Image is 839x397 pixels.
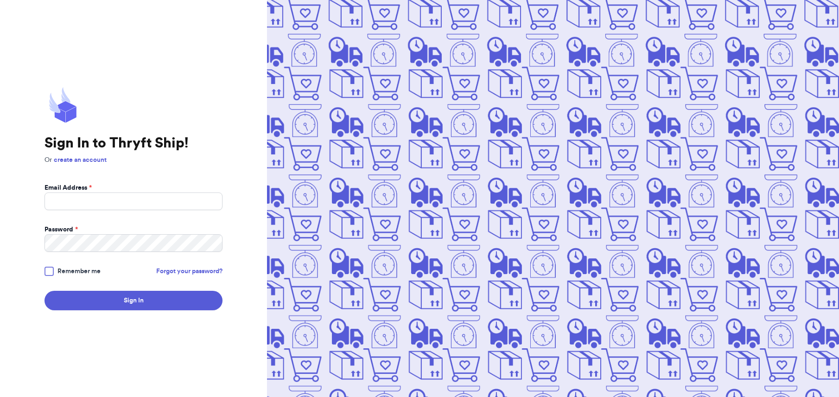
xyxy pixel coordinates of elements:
p: Or [44,155,222,165]
label: Password [44,225,78,234]
span: Remember me [57,267,101,276]
a: Forgot your password? [156,267,222,276]
label: Email Address [44,183,92,192]
button: Sign In [44,291,222,310]
h1: Sign In to Thryft Ship! [44,135,222,152]
a: create an account [54,157,107,163]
